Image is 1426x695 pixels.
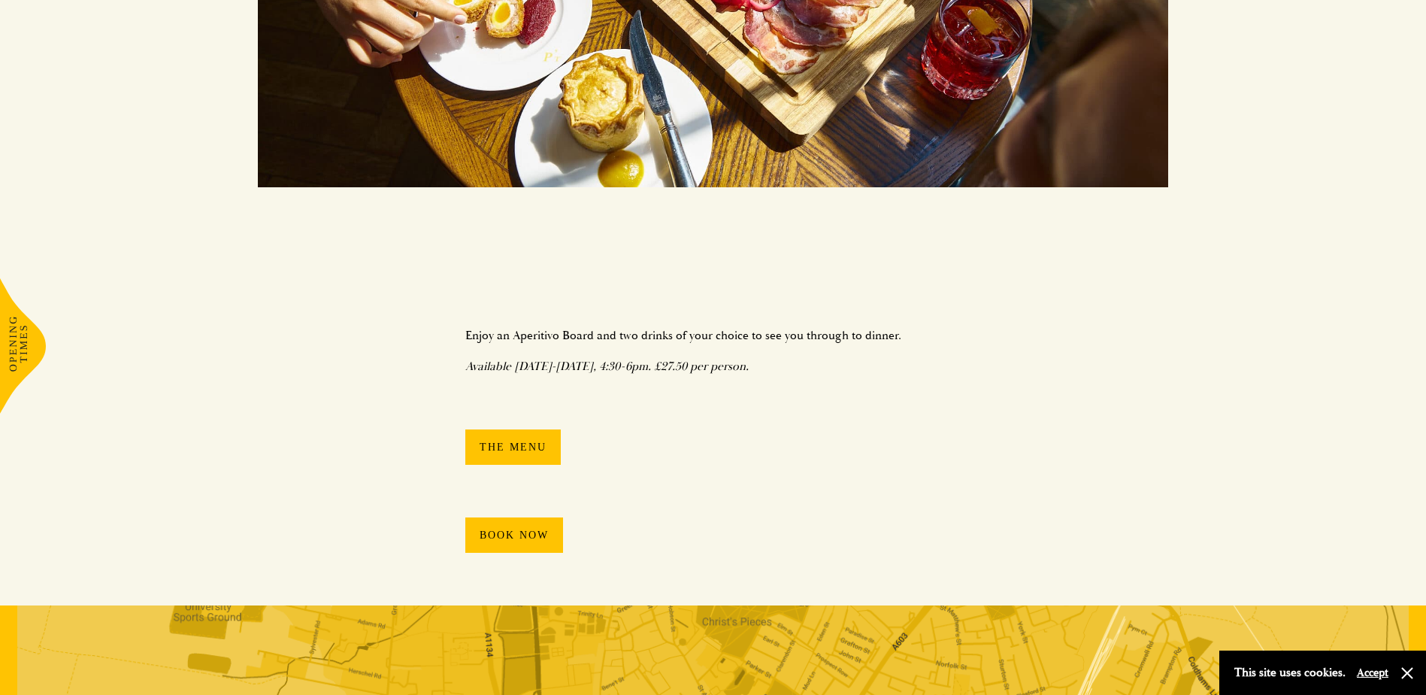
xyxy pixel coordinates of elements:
em: Available [DATE]-[DATE], 4:30-6pm. £27.50 per person. [465,359,749,374]
button: Close and accept [1400,666,1415,681]
p: This site uses cookies. [1234,662,1346,684]
button: Accept [1357,666,1388,680]
a: Book Now [465,517,563,553]
p: Enjoy an Aperitivo Board and two drinks of your choice to see you through to dinner. [465,326,961,346]
a: The Menu [465,429,561,465]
